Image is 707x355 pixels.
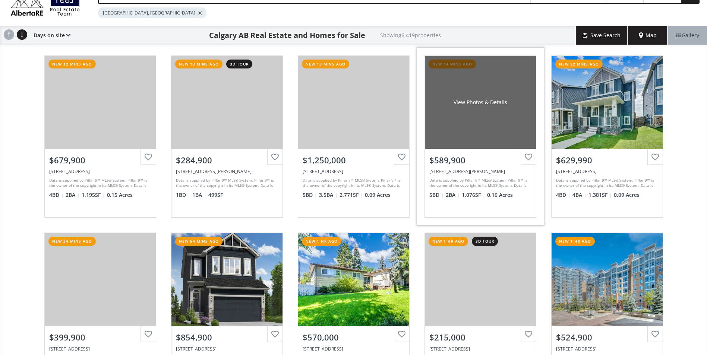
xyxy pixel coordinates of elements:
[303,191,317,199] span: 5 BD
[49,191,64,199] span: 4 BD
[429,177,530,189] div: Data is supplied by Pillar 9™ MLS® System. Pillar 9™ is the owner of the copyright in its MLS® Sy...
[208,191,223,199] span: 499 SF
[164,48,290,225] a: new 13 mins ago3d tour$284,900[STREET_ADDRESS][PERSON_NAME]Data is supplied by Pillar 9™ MLS® Sys...
[429,332,531,343] div: $215,000
[49,332,151,343] div: $399,900
[303,177,403,189] div: Data is supplied by Pillar 9™ MLS® System. Pillar 9™ is the owner of the copyright in its MLS® Sy...
[37,48,164,225] a: new 12 mins ago$679,900[STREET_ADDRESS]Data is supplied by Pillar 9™ MLS® System. Pillar 9™ is th...
[429,154,531,166] div: $589,900
[454,99,507,106] div: View Photos & Details
[340,191,363,199] span: 2,771 SF
[544,48,670,225] a: new 32 mins ago$629,990[STREET_ADDRESS]Data is supplied by Pillar 9™ MLS® System. Pillar 9™ is th...
[303,332,405,343] div: $570,000
[676,32,699,39] span: Gallery
[667,26,707,45] div: Gallery
[556,177,656,189] div: Data is supplied by Pillar 9™ MLS® System. Pillar 9™ is the owner of the copyright in its MLS® Sy...
[49,177,149,189] div: Data is supplied by Pillar 9™ MLS® System. Pillar 9™ is the owner of the copyright in its MLS® Sy...
[66,191,80,199] span: 2 BA
[429,168,531,175] div: 5036 Marshall Road NE, Calgary, AB T2A2Y8
[572,191,587,199] span: 4 BA
[319,191,338,199] span: 3.5 BA
[303,154,405,166] div: $1,250,000
[556,191,571,199] span: 4 BD
[176,154,278,166] div: $284,900
[49,154,151,166] div: $679,900
[556,154,658,166] div: $629,990
[176,168,278,175] div: 100 Auburn Meadows Manor SE #309, Calgary, AB T3M3H2
[417,48,544,225] a: new 14 mins agoView Photos & Details$589,900[STREET_ADDRESS][PERSON_NAME]Data is supplied by Pill...
[446,191,460,199] span: 2 BA
[176,332,278,343] div: $854,900
[49,168,151,175] div: 6 Snowdon Crescent SW, Calgary, AB T2W0S1
[209,30,365,41] h1: Calgary AB Real Estate and Homes for Sale
[290,48,417,225] a: new 13 mins ago$1,250,000[STREET_ADDRESS]Data is supplied by Pillar 9™ MLS® System. Pillar 9™ is ...
[107,191,133,199] span: 0.15 Acres
[487,191,513,199] span: 0.16 Acres
[380,32,441,38] h2: Showing 6,419 properties
[176,191,190,199] span: 1 BD
[429,346,531,352] div: 339 13 Avenue SW #510, Calgary, AB T2R0K3
[176,346,278,352] div: 19829 44 Street SE, Calgary, AB T2Z4H3
[176,177,276,189] div: Data is supplied by Pillar 9™ MLS® System. Pillar 9™ is the owner of the copyright in its MLS® Sy...
[192,191,206,199] span: 1 BA
[429,191,444,199] span: 5 BD
[49,346,151,352] div: 808 EVANSRIDGE Common NW, Calgary, AB T3P0P3
[639,32,657,39] span: Map
[556,168,658,175] div: 51 evanscrest Common NW, Calgary, AB T3P0R6
[98,7,206,18] div: [GEOGRAPHIC_DATA], [GEOGRAPHIC_DATA]
[365,191,391,199] span: 0.09 Acres
[614,191,640,199] span: 0.09 Acres
[462,191,485,199] span: 1,076 SF
[556,346,658,352] div: 24 Varsity Estates Circle NW #410, Calgary, AB T3A 2X8
[82,191,105,199] span: 1,195 SF
[303,168,405,175] div: 119 Marquis Crescent SE, Calgary, AB T3M 1Y1
[588,191,612,199] span: 1,381 SF
[30,26,70,45] div: Days on site
[303,346,405,352] div: 3743 45 Street SW, Calgary, AB T3E3V5
[628,26,667,45] div: Map
[576,26,628,45] button: Save Search
[556,332,658,343] div: $524,900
